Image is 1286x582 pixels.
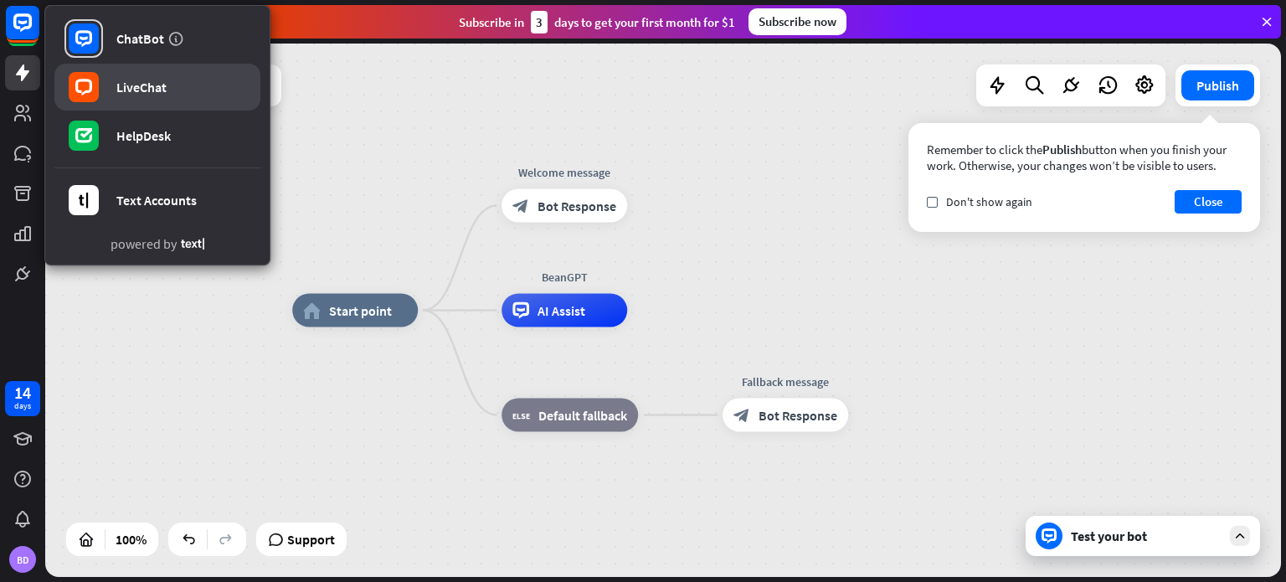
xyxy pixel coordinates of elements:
[538,198,616,214] span: Bot Response
[14,385,31,400] div: 14
[1181,70,1254,100] button: Publish
[538,302,585,319] span: AI Assist
[946,194,1032,209] span: Don't show again
[14,400,31,412] div: days
[287,526,335,553] span: Support
[1175,190,1242,214] button: Close
[489,164,640,181] div: Welcome message
[303,302,321,319] i: home_2
[13,7,64,57] button: Open LiveChat chat widget
[111,526,152,553] div: 100%
[733,407,750,424] i: block_bot_response
[9,546,36,573] div: BD
[759,407,837,424] span: Bot Response
[1042,142,1082,157] span: Publish
[512,407,530,424] i: block_fallback
[489,269,640,286] div: BeanGPT
[512,198,529,214] i: block_bot_response
[531,11,548,33] div: 3
[538,407,627,424] span: Default fallback
[710,373,861,390] div: Fallback message
[459,11,735,33] div: Subscribe in days to get your first month for $1
[329,302,392,319] span: Start point
[748,8,846,35] div: Subscribe now
[1071,528,1222,544] div: Test your bot
[927,142,1242,173] div: Remember to click the button when you finish your work. Otherwise, your changes won’t be visible ...
[5,381,40,416] a: 14 days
